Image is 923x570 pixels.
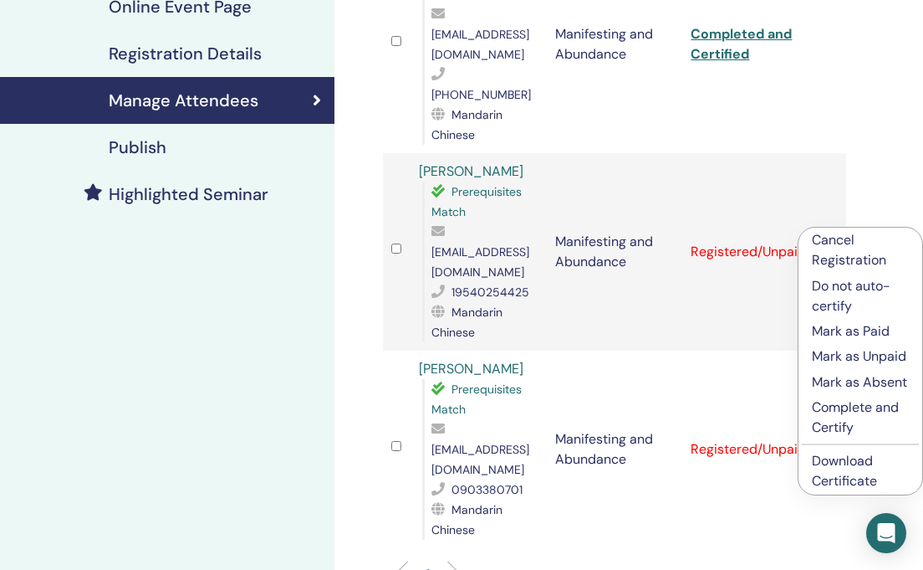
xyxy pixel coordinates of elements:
[109,184,268,204] h4: Highlighted Seminar
[109,137,166,157] h4: Publish
[431,27,529,62] span: [EMAIL_ADDRESS][DOMAIN_NAME]
[812,230,909,270] p: Cancel Registration
[691,25,792,63] a: Completed and Certified
[431,305,502,340] span: Mandarin Chinese
[419,162,523,180] a: [PERSON_NAME]
[431,442,529,477] span: [EMAIL_ADDRESS][DOMAIN_NAME]
[419,360,523,377] a: [PERSON_NAME]
[812,452,877,490] a: Download Certificate
[431,382,522,417] span: Prerequisites Match
[431,87,531,102] span: [PHONE_NUMBER]
[431,244,529,280] span: [EMAIL_ADDRESS][DOMAIN_NAME]
[812,321,909,341] p: Mark as Paid
[547,153,683,351] td: Manifesting and Abundance
[431,502,502,537] span: Mandarin Chinese
[812,372,909,393] p: Mark as Absent
[812,347,909,367] p: Mark as Unpaid
[431,107,502,142] span: Mandarin Chinese
[812,398,909,438] p: Complete and Certify
[451,285,529,300] span: 19540254425
[109,90,258,110] h4: Manage Attendees
[547,351,683,548] td: Manifesting and Abundance
[451,482,523,497] span: 0903380701
[431,184,522,219] span: Prerequisites Match
[812,276,909,316] p: Do not auto-certify
[866,513,906,553] div: Open Intercom Messenger
[109,44,262,64] h4: Registration Details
